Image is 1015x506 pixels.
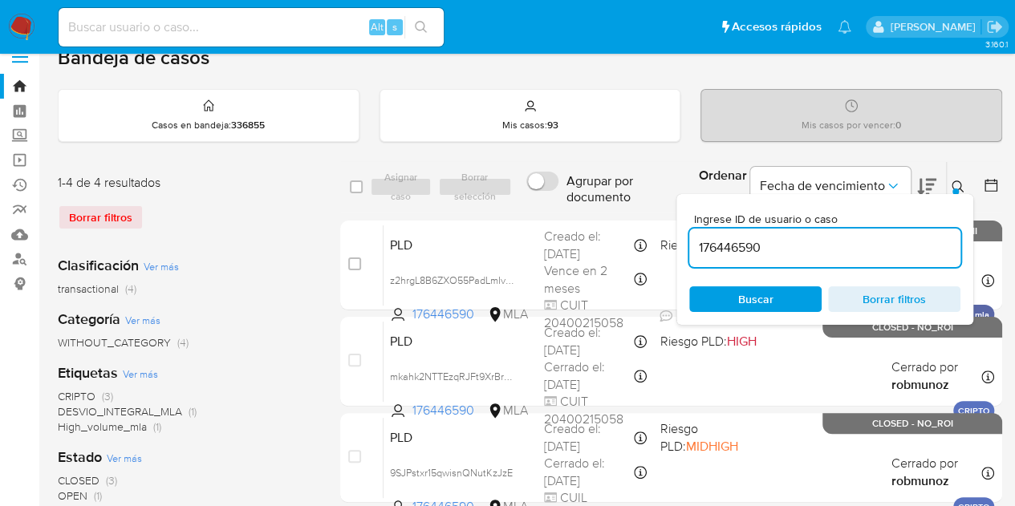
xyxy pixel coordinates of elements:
[732,18,822,35] span: Accesos rápidos
[392,19,397,34] span: s
[404,16,437,38] button: search-icon
[986,18,1003,35] a: Salir
[838,20,851,34] a: Notificaciones
[371,19,384,34] span: Alt
[985,38,1007,51] span: 3.160.1
[59,17,444,38] input: Buscar usuario o caso...
[890,19,980,34] p: nicolas.fernandezallen@mercadolibre.com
